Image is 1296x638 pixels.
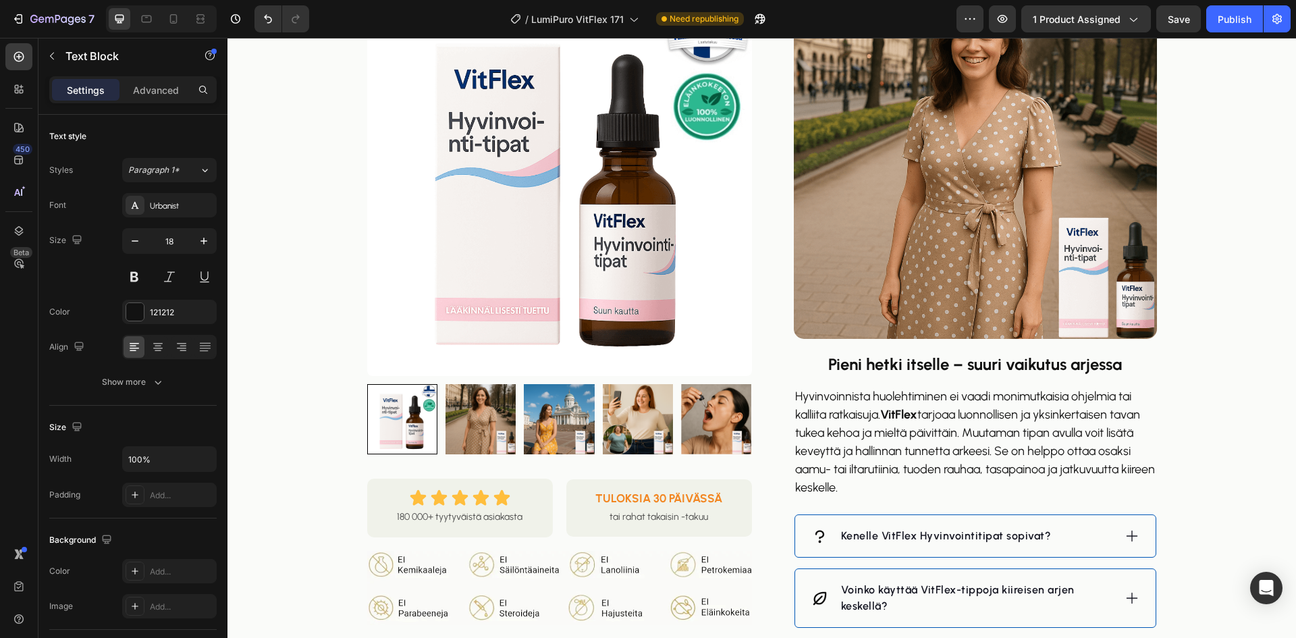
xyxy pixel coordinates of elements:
[614,490,824,506] p: Kenelle VitFlex Hyvinvointitipat sopivat?
[128,164,180,176] span: Paragraph 1*
[1156,5,1201,32] button: Save
[653,369,690,384] strong: VitFlex
[123,447,216,471] input: Auto
[65,48,180,64] p: Text Block
[150,489,213,502] div: Add...
[150,601,213,613] div: Add...
[227,38,1296,638] iframe: Design area
[1033,12,1120,26] span: 1 product assigned
[49,453,72,465] div: Width
[49,600,73,612] div: Image
[102,375,165,389] div: Show more
[49,419,85,437] div: Size
[49,489,80,501] div: Padding
[525,12,529,26] span: /
[10,247,32,258] div: Beta
[67,83,105,97] p: Settings
[150,566,213,578] div: Add...
[49,565,70,577] div: Color
[1250,572,1282,604] div: Open Intercom Messenger
[5,5,101,32] button: 7
[49,164,73,176] div: Styles
[1021,5,1151,32] button: 1 product assigned
[360,471,503,487] p: tai rahat takaisin -takuu
[150,307,213,319] div: 121212
[133,83,179,97] p: Advanced
[49,338,87,356] div: Align
[601,317,894,336] strong: Pieni hetki itselle – suuri vaikutus arjessa
[1168,14,1190,25] span: Save
[49,199,66,211] div: Font
[88,11,94,27] p: 7
[1218,12,1251,26] div: Publish
[140,513,524,588] img: gempages_569423034075579424-cd9bf6cb-11a4-46d7-bfee-c49678014482.webp
[670,13,738,25] span: Need republishing
[49,531,115,550] div: Background
[568,350,928,459] p: Hyvinvoinnista huolehtiminen ei vaadi monimutkaisia ohjelmia tai kalliita ratkaisuja. tarjoaa luo...
[49,370,217,394] button: Show more
[254,5,309,32] div: Undo/Redo
[368,454,495,467] strong: TULOKSIA 30 PÄIVÄSSÄ
[614,544,884,577] p: Voinko käyttää VitFlex-tippoja kiireisen arjen keskellä?
[49,130,86,142] div: Text style
[122,158,217,182] button: Paragraph 1*
[49,306,70,318] div: Color
[13,144,32,155] div: 450
[531,12,624,26] span: LumiPuro VitFlex 171
[150,200,213,212] div: Urbanist
[49,232,85,250] div: Size
[1206,5,1263,32] button: Publish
